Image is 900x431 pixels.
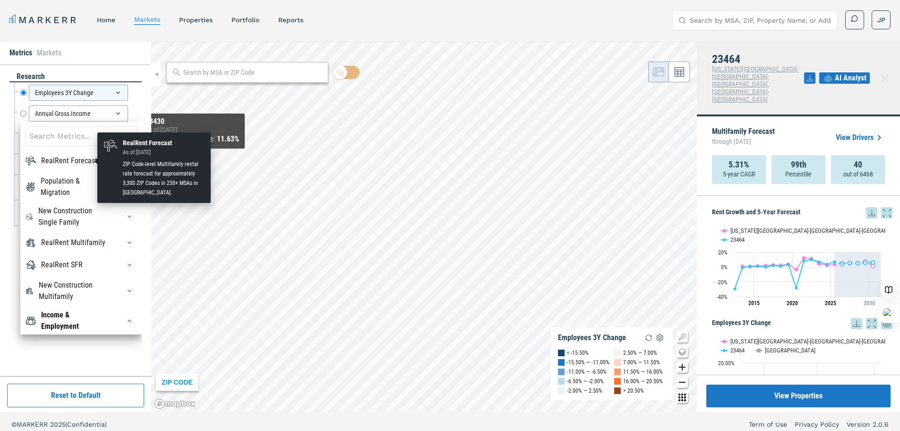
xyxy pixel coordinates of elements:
div: -11.00% — -6.50% [567,367,607,377]
button: RealRent SFRRealRent SFR [122,257,137,273]
a: View Drivers [836,132,885,143]
button: New Construction MultifamilyNew Construction Multifamily [122,283,137,299]
a: Version 2.0.6 [847,420,889,429]
img: New Construction Single Family [25,211,34,222]
button: Show/Hide Legend Map Button [677,331,688,343]
div: RealRent SFR [41,259,83,271]
path: Thursday, 28 Jun, 20:00, -29.63. 23464. [733,287,737,291]
button: Zoom in map button [677,361,688,373]
button: Change style map button [677,346,688,358]
button: Show USA [755,347,775,354]
button: Income & EmploymentIncome & Employment [122,313,137,328]
div: Income & EmploymentIncome & Employment [25,309,137,332]
div: research [9,71,142,82]
span: through [DATE] [712,135,775,148]
button: AI Analyst [819,72,870,84]
text: 20.00% [718,360,735,367]
path: Tuesday, 28 Jun, 20:00, 10.01. 23464. [810,257,814,261]
button: Reset to Default [7,384,144,407]
div: Employees 3Y Change [558,333,626,343]
span: MARKERR [17,421,50,428]
path: Monday, 28 Jun, 20:00, 8.26. 23464. [802,259,806,263]
button: Zoom out map button [677,377,688,388]
div: RealRent MultifamilyRealRent Multifamily [25,235,137,250]
path: Friday, 28 Jun, 20:00, 1.21. Virginia Beach-Norfolk-Newport News, VA-NC. [871,264,875,268]
img: Settings [654,332,666,343]
strong: 5.31% [729,160,749,169]
canvas: Map [151,42,697,412]
input: Search Metrics... [25,126,137,146]
a: reports [278,16,303,24]
a: Portfolio [231,16,259,24]
input: Search by MSA or ZIP Code [183,68,323,78]
input: Search by MSA, ZIP, Property Name, or Address [690,11,831,30]
text: [GEOGRAPHIC_DATA] [765,347,815,354]
div: RealRent Forecast [41,155,97,167]
p: Multifamily Forecast [712,128,775,148]
div: > 20.50% [623,386,644,396]
div: 23430 [146,117,239,126]
div: As of: [DATE] [123,148,205,157]
path: Friday, 28 Jun, 20:00, 6.08. 23464. [871,261,875,264]
button: View Properties [706,385,891,407]
path: Thursday, 28 Jun, 20:00, 0.98. 23464. [779,264,783,268]
div: RealRent SFRRealRent SFR [25,257,137,273]
a: Term of Use [749,420,787,429]
text: -40% [717,294,728,300]
div: New Construction Multifamily [39,280,109,302]
div: RealRent Multifamily [41,237,105,248]
div: Population & Migration [41,176,109,198]
img: RealRent SFR [25,259,36,271]
button: JP [872,10,891,29]
img: Population & Migration [25,181,36,193]
path: Sunday, 28 Jun, 20:00, 4.21. 23464. [840,262,844,266]
svg: Interactive chart [712,219,885,313]
div: ZIP CODE [156,374,198,391]
strong: 40 [854,160,862,169]
span: 2025 | [50,421,67,428]
path: Saturday, 28 Jun, 20:00, 6.96. 23464. [833,260,837,264]
a: markets [134,16,160,23]
path: Tuesday, 28 Jun, 20:00, -0.34. 23464. [764,265,768,269]
p: out of 6468 [843,169,873,179]
div: ZIP Code-level Multifamily rental rate forecast for approximately 3,300 ZIP Codes in 250+ MSAs in... [123,159,205,197]
path: Wednesday, 28 Jun, 20:00, 4.93. 23464. [856,261,860,265]
div: Employees 3Y Change [29,85,128,101]
button: RealRent MultifamilyRealRent Multifamily [122,235,137,250]
a: Privacy Policy [795,420,839,429]
div: Rent Growth and 5-Year Forecast. Highcharts interactive chart. [712,219,892,313]
path: Saturday, 28 Jun, 20:00, 1.16. 23464. [748,264,752,268]
path: Friday, 28 Jun, 20:00, -0.92. 23464. [741,266,745,270]
path: Monday, 28 Jun, 20:00, 5.6. 23464. [848,261,852,264]
h5: Employees 3Y Change [712,318,892,329]
div: -2.00% — 2.50% [567,386,602,396]
path: Wednesday, 28 Jun, 20:00, 2.19. 23464. [771,264,775,267]
span: © [11,421,17,428]
button: Show Virginia Beach-Norfolk-Newport News, VA-NC [721,227,839,234]
text: 20% [718,249,728,256]
div: Map Tooltip Content [146,117,239,145]
img: RealRent Forecast [103,138,118,153]
button: Other options map button [677,392,688,403]
div: < -15.50% [567,348,589,358]
tspan: 2015 [748,300,760,307]
div: Population & MigrationPopulation & Migration [25,176,137,198]
img: Reload Legend [643,332,654,343]
div: -15.50% — -11.00% [567,358,609,367]
div: New Construction Single FamilyNew Construction Single Family [25,205,137,228]
div: Income & Employment [41,309,109,332]
img: New Construction Multifamily [25,285,34,297]
img: RealRent Forecast [25,155,36,167]
li: Markets [37,47,61,59]
text: 0% [721,264,728,271]
p: Percentile [785,169,812,179]
button: Show 23464 [721,347,746,354]
div: 2.50% — 7.00% [623,348,657,358]
div: RealRent ForecastRealRent Forecast [25,153,137,168]
p: 5-year CAGR [723,169,755,179]
a: MARKERR [9,13,78,26]
a: Mapbox logo [154,398,196,409]
div: Annual Gross Income [29,106,128,122]
path: Friday, 28 Jun, 20:00, 3.55. 23464. [825,263,829,266]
